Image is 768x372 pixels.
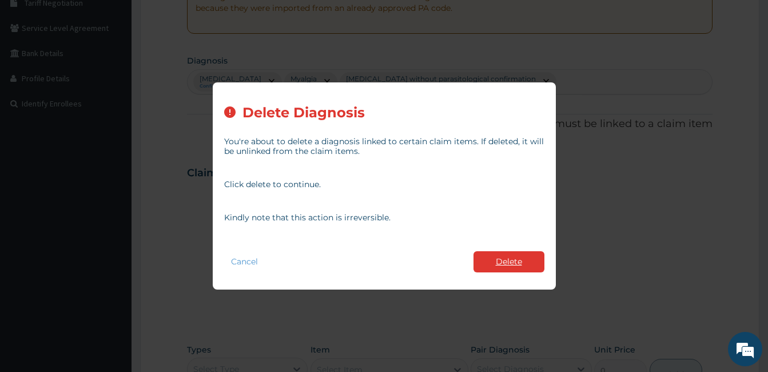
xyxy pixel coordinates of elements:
[473,251,544,272] button: Delete
[66,113,158,228] span: We're online!
[242,105,365,121] h2: Delete Diagnosis
[224,254,265,270] button: Cancel
[188,6,215,33] div: Minimize live chat window
[13,63,30,80] div: Navigation go back
[6,250,218,290] textarea: Type your message and hit 'Enter'
[224,137,544,156] p: You're about to delete a diagnosis linked to certain claim items. If deleted, it will be unlinked...
[38,57,63,86] img: d_794563401_company_1708531726252_794563401
[224,213,544,223] p: Kindly note that this action is irreversible.
[77,64,209,79] div: Chat with us now
[224,180,544,189] p: Click delete to continue.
